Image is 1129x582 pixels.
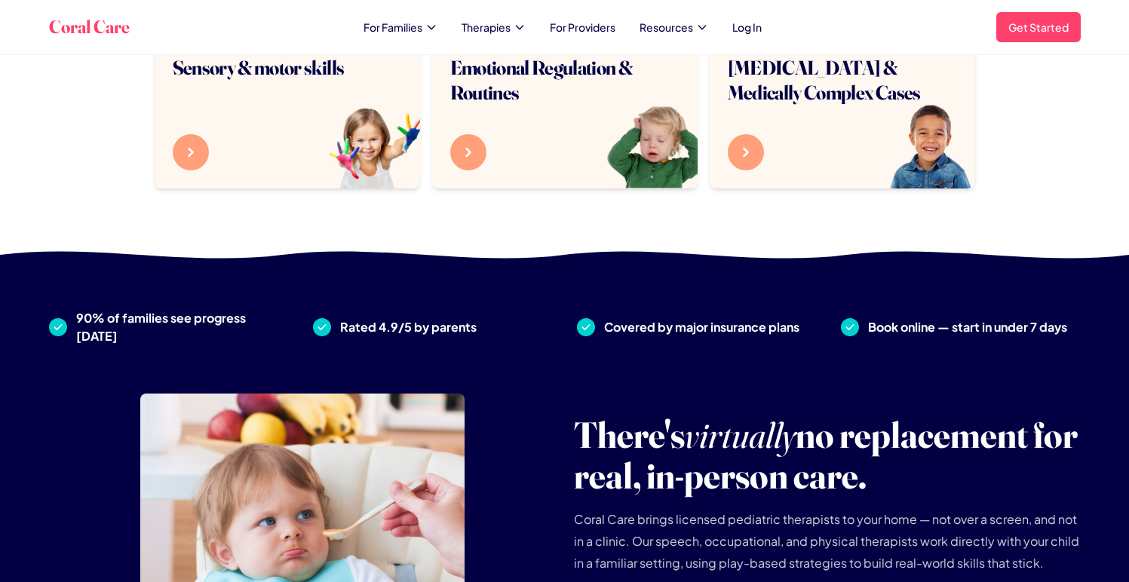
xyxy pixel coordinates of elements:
[574,412,685,457] span: There's
[450,56,657,98] h3: Emotional Regulation & Routines
[550,20,615,35] a: For Providers
[728,56,934,105] h3: [MEDICAL_DATA] & Medically Complex Cases
[728,134,764,170] button: Learn more about Autism & Medically Complex Cases
[173,134,209,170] button: Learn more about Sensory & motor skills
[450,134,486,170] button: Learn more about Emotional Regulation & Routines
[340,319,477,335] b: Rated 4.9/5 by parents
[364,20,422,35] span: For Families
[364,20,437,35] button: For Families
[996,12,1081,42] a: Get Started
[462,20,526,35] button: Therapies
[685,412,796,457] span: virtually
[173,56,379,77] h3: Sensory & motor skills
[640,20,693,35] span: Resources
[574,412,1078,498] span: no replacement for real, in-person care.
[732,20,762,35] a: Log In
[462,20,511,35] span: Therapies
[868,319,1067,335] b: Book online — start in under 7 days
[49,15,130,39] a: Coral Care
[76,310,246,344] b: 90% of families see progress [DATE]
[574,511,1079,571] span: Coral Care brings licensed pediatric therapists to your home — not over a screen, and not in a cl...
[640,20,708,35] button: Resources
[604,319,799,335] b: Covered by major insurance plans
